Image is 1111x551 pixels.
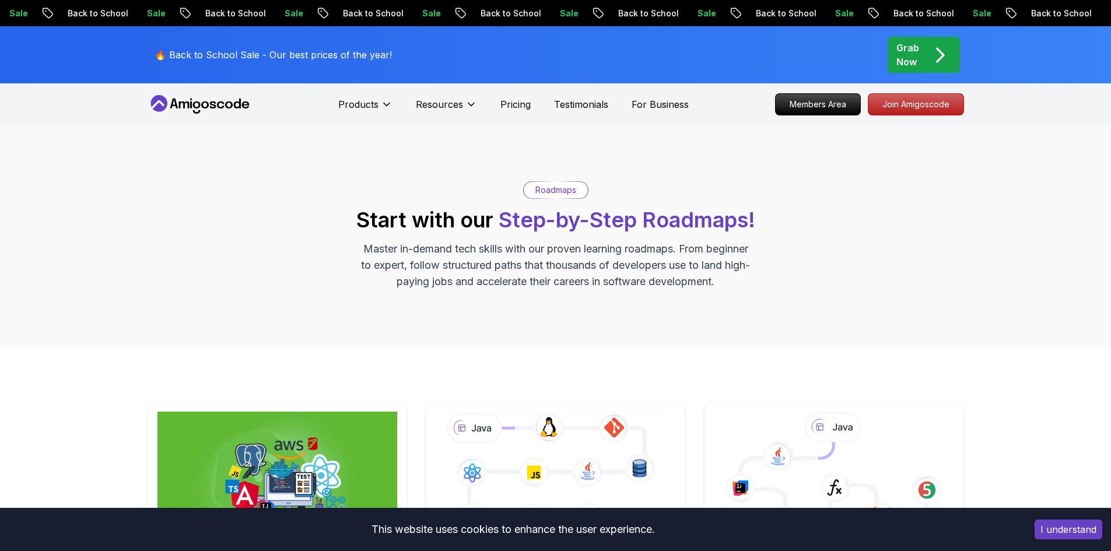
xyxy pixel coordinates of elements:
span: Step-by-Step Roadmaps! [499,207,755,233]
p: Back to School [426,8,505,19]
button: Accept cookies [1035,520,1102,539]
p: Back to School [701,8,780,19]
p: Sale [643,8,680,19]
p: Master in-demand tech skills with our proven learning roadmaps. From beginner to expert, follow s... [360,241,752,290]
button: Resources [416,97,477,121]
p: Join Amigoscode [868,94,963,115]
p: Sale [230,8,267,19]
p: Sale [1056,8,1093,19]
p: Products [338,97,378,111]
p: Back to School [150,8,230,19]
p: Back to School [13,8,92,19]
a: Testimonials [554,97,608,111]
p: Roadmaps [535,184,576,196]
p: Sale [780,8,818,19]
p: Back to School [976,8,1056,19]
h2: Start with our [356,208,755,231]
div: This website uses cookies to enhance the user experience. [9,517,1017,542]
p: Sale [92,8,129,19]
p: Back to School [563,8,643,19]
img: Full Stack Professional v2 [157,412,397,538]
p: Grab Now [896,41,919,69]
p: Sale [918,8,955,19]
p: Sale [367,8,405,19]
a: Pricing [500,97,531,111]
p: Sale [505,8,542,19]
a: Join Amigoscode [868,93,964,115]
p: Members Area [776,94,860,115]
p: Resources [416,97,463,111]
button: Products [338,97,392,121]
p: Back to School [288,8,367,19]
p: 🔥 Back to School Sale - Our best prices of the year! [155,48,392,62]
a: Members Area [775,93,861,115]
p: Back to School [839,8,918,19]
a: For Business [632,97,689,111]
